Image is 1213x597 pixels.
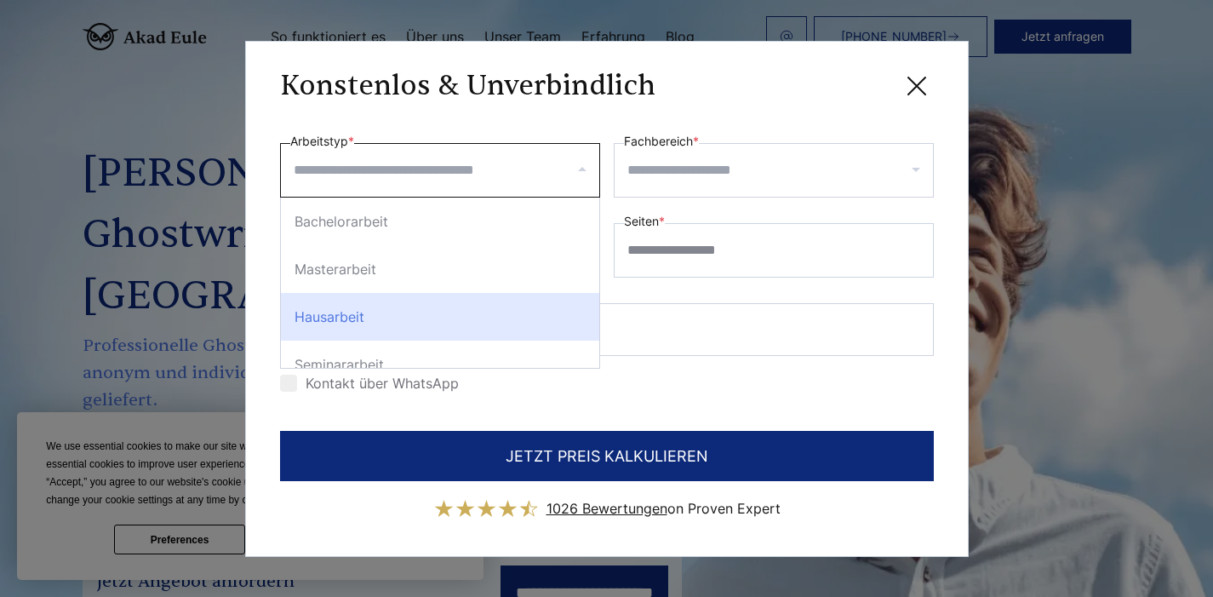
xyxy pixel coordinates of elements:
button: JETZT PREIS KALKULIEREN [280,431,934,481]
div: on Proven Expert [546,495,781,522]
h3: Konstenlos & Unverbindlich [280,69,655,103]
div: Masterarbeit [281,245,599,293]
div: Bachelorarbeit [281,198,599,245]
div: Seminararbeit [281,341,599,388]
label: Seiten [624,211,665,232]
div: Hausarbeit [281,293,599,341]
label: Kontakt über WhatsApp [280,375,459,392]
label: Fachbereich [624,131,699,152]
label: Arbeitstyp [290,131,354,152]
span: 1026 Bewertungen [546,500,667,517]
